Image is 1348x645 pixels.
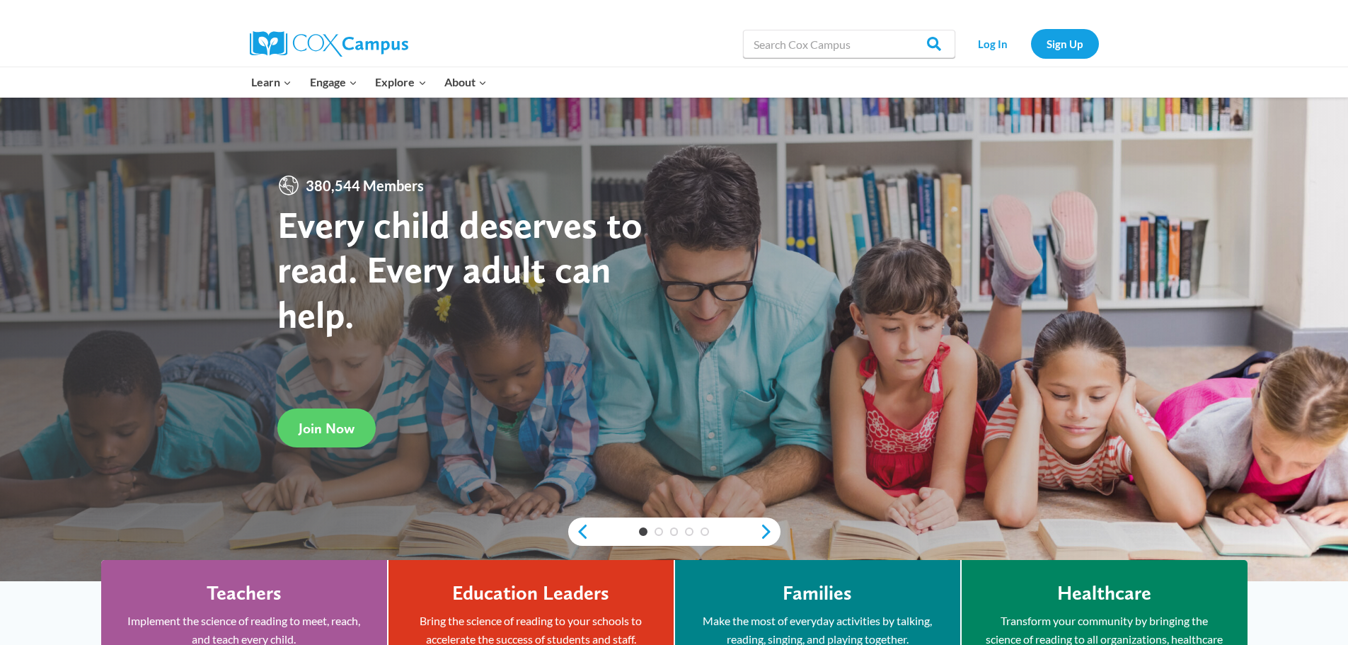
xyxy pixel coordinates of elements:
[743,30,955,58] input: Search Cox Campus
[243,67,496,97] nav: Primary Navigation
[310,73,357,91] span: Engage
[962,29,1024,58] a: Log In
[1031,29,1099,58] a: Sign Up
[568,518,780,546] div: content slider buttons
[1057,581,1151,605] h4: Healthcare
[655,527,663,536] a: 2
[299,420,355,437] span: Join Now
[962,29,1099,58] nav: Secondary Navigation
[685,527,693,536] a: 4
[670,527,679,536] a: 3
[207,581,282,605] h4: Teachers
[759,523,780,540] a: next
[251,73,292,91] span: Learn
[277,202,643,337] strong: Every child deserves to read. Every adult can help.
[277,409,376,447] a: Join Now
[444,73,487,91] span: About
[375,73,426,91] span: Explore
[300,174,430,197] span: 380,544 Members
[452,581,609,605] h4: Education Leaders
[568,523,589,540] a: previous
[783,581,852,605] h4: Families
[250,31,408,57] img: Cox Campus
[701,527,709,536] a: 5
[639,527,647,536] a: 1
